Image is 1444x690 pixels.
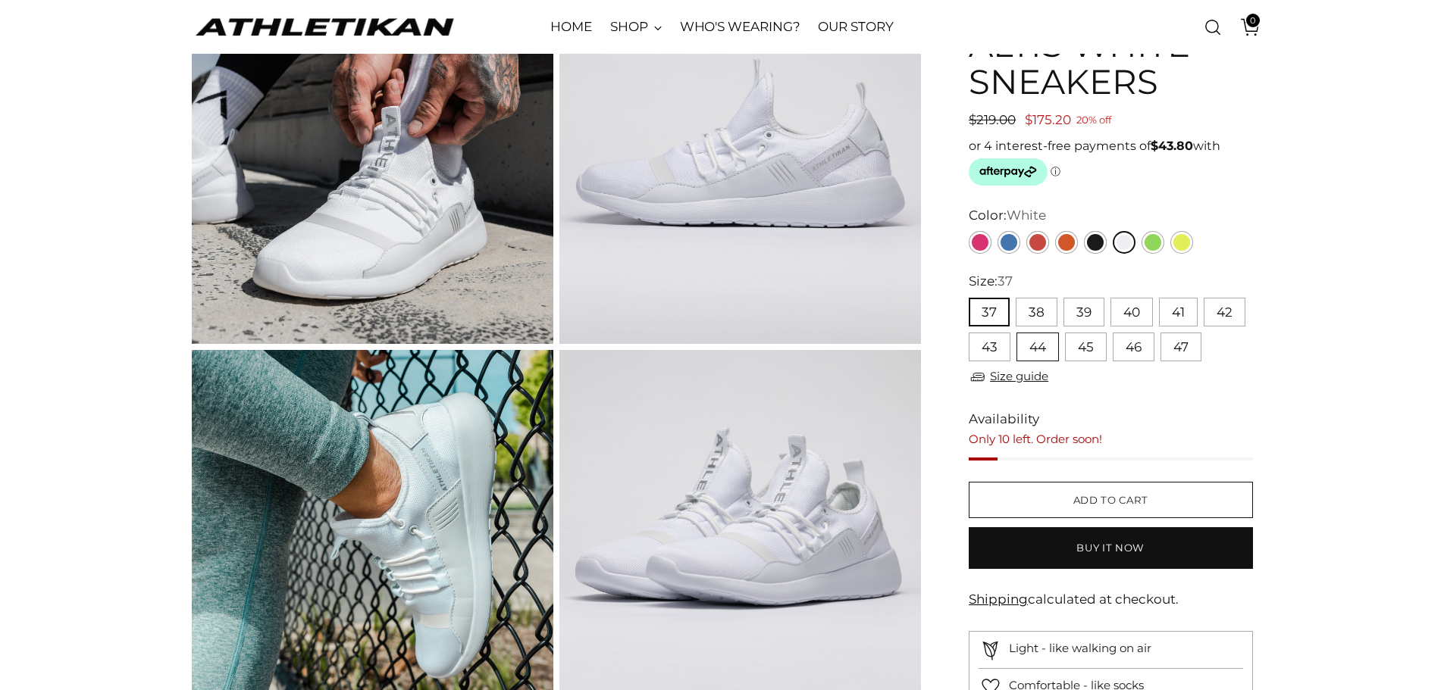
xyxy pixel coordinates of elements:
[969,592,1028,607] a: Shipping
[1055,231,1078,254] a: Orange
[1076,111,1111,130] span: 20% off
[818,11,893,44] a: OUR STORY
[550,11,592,44] a: HOME
[969,432,1102,446] span: Only 10 left. Order soon!
[1110,298,1153,326] button: 40
[969,298,1010,326] button: 37
[1113,333,1154,361] button: 46
[1204,298,1245,326] button: 42
[969,26,1252,101] h1: ALTIS White Sneakers
[1142,231,1164,254] a: Green
[1198,12,1228,42] a: Open search modal
[998,231,1020,254] a: Blue
[1113,231,1135,254] a: White
[1246,14,1260,27] span: 0
[969,206,1046,226] label: Color:
[969,482,1252,518] button: Add to cart
[1009,640,1151,657] p: Light - like walking on air
[1159,298,1198,326] button: 41
[969,231,991,254] a: Pink
[969,333,1010,361] button: 43
[969,367,1048,386] a: Size guide
[1161,333,1201,361] button: 47
[1016,333,1059,361] button: 44
[969,527,1252,569] button: Buy it now
[969,590,1252,610] div: calculated at checkout.
[969,410,1039,429] span: Availability
[1016,298,1057,326] button: 38
[192,15,457,39] a: ATHLETIKAN
[1065,333,1107,361] button: 45
[1007,208,1046,223] span: White
[1063,298,1104,326] button: 39
[1026,231,1049,254] a: Red
[1170,231,1193,254] a: Yellow
[1025,112,1071,127] span: $175.20
[1073,493,1148,507] span: Add to cart
[998,273,1013,289] span: 37
[1084,231,1107,254] a: Black
[610,11,662,44] a: SHOP
[969,272,1013,292] label: Size:
[969,112,1016,127] span: $219.00
[680,11,800,44] a: WHO'S WEARING?
[1229,12,1260,42] a: Open cart modal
